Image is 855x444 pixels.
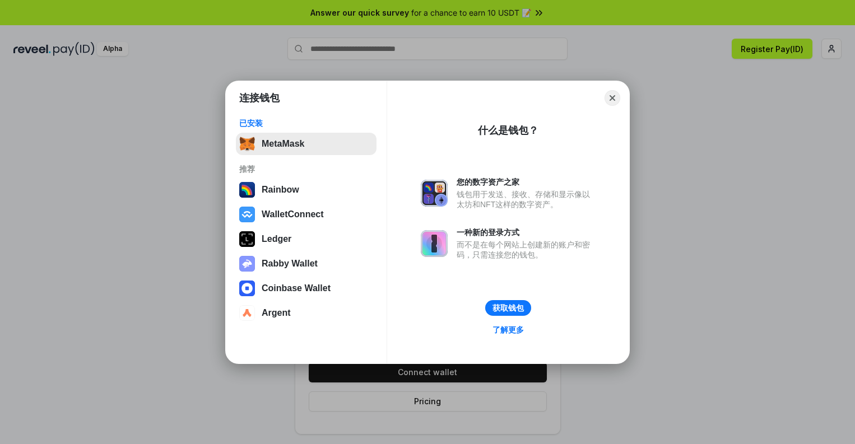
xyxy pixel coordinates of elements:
button: 获取钱包 [485,300,531,316]
img: svg+xml,%3Csvg%20width%3D%2228%22%20height%3D%2228%22%20viewBox%3D%220%200%2028%2028%22%20fill%3D... [239,207,255,222]
div: 获取钱包 [492,303,524,313]
div: Ledger [262,234,291,244]
button: Rainbow [236,179,377,201]
img: svg+xml,%3Csvg%20xmlns%3D%22http%3A%2F%2Fwww.w3.org%2F2000%2Fsvg%22%20fill%3D%22none%22%20viewBox... [421,180,448,207]
div: MetaMask [262,139,304,149]
div: Argent [262,308,291,318]
img: svg+xml,%3Csvg%20xmlns%3D%22http%3A%2F%2Fwww.w3.org%2F2000%2Fsvg%22%20fill%3D%22none%22%20viewBox... [421,230,448,257]
button: Ledger [236,228,377,250]
img: svg+xml,%3Csvg%20width%3D%2228%22%20height%3D%2228%22%20viewBox%3D%220%200%2028%2028%22%20fill%3D... [239,281,255,296]
img: svg+xml,%3Csvg%20xmlns%3D%22http%3A%2F%2Fwww.w3.org%2F2000%2Fsvg%22%20fill%3D%22none%22%20viewBox... [239,256,255,272]
img: svg+xml,%3Csvg%20xmlns%3D%22http%3A%2F%2Fwww.w3.org%2F2000%2Fsvg%22%20width%3D%2228%22%20height%3... [239,231,255,247]
img: svg+xml,%3Csvg%20width%3D%22120%22%20height%3D%22120%22%20viewBox%3D%220%200%20120%20120%22%20fil... [239,182,255,198]
button: Coinbase Wallet [236,277,377,300]
div: 钱包用于发送、接收、存储和显示像以太坊和NFT这样的数字资产。 [457,189,596,209]
img: svg+xml,%3Csvg%20fill%3D%22none%22%20height%3D%2233%22%20viewBox%3D%220%200%2035%2033%22%20width%... [239,136,255,152]
div: 您的数字资产之家 [457,177,596,187]
button: Rabby Wallet [236,253,377,275]
button: Argent [236,302,377,324]
div: WalletConnect [262,209,324,219]
div: 什么是钱包？ [478,124,538,137]
img: svg+xml,%3Csvg%20width%3D%2228%22%20height%3D%2228%22%20viewBox%3D%220%200%2028%2028%22%20fill%3D... [239,305,255,321]
button: MetaMask [236,133,377,155]
div: Rainbow [262,185,299,195]
h1: 连接钱包 [239,91,280,105]
div: 一种新的登录方式 [457,227,596,237]
a: 了解更多 [486,323,531,337]
div: Rabby Wallet [262,259,318,269]
button: WalletConnect [236,203,377,226]
div: 而不是在每个网站上创建新的账户和密码，只需连接您的钱包。 [457,240,596,260]
button: Close [605,90,620,106]
div: 了解更多 [492,325,524,335]
div: Coinbase Wallet [262,283,331,293]
div: 已安装 [239,118,373,128]
div: 推荐 [239,164,373,174]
